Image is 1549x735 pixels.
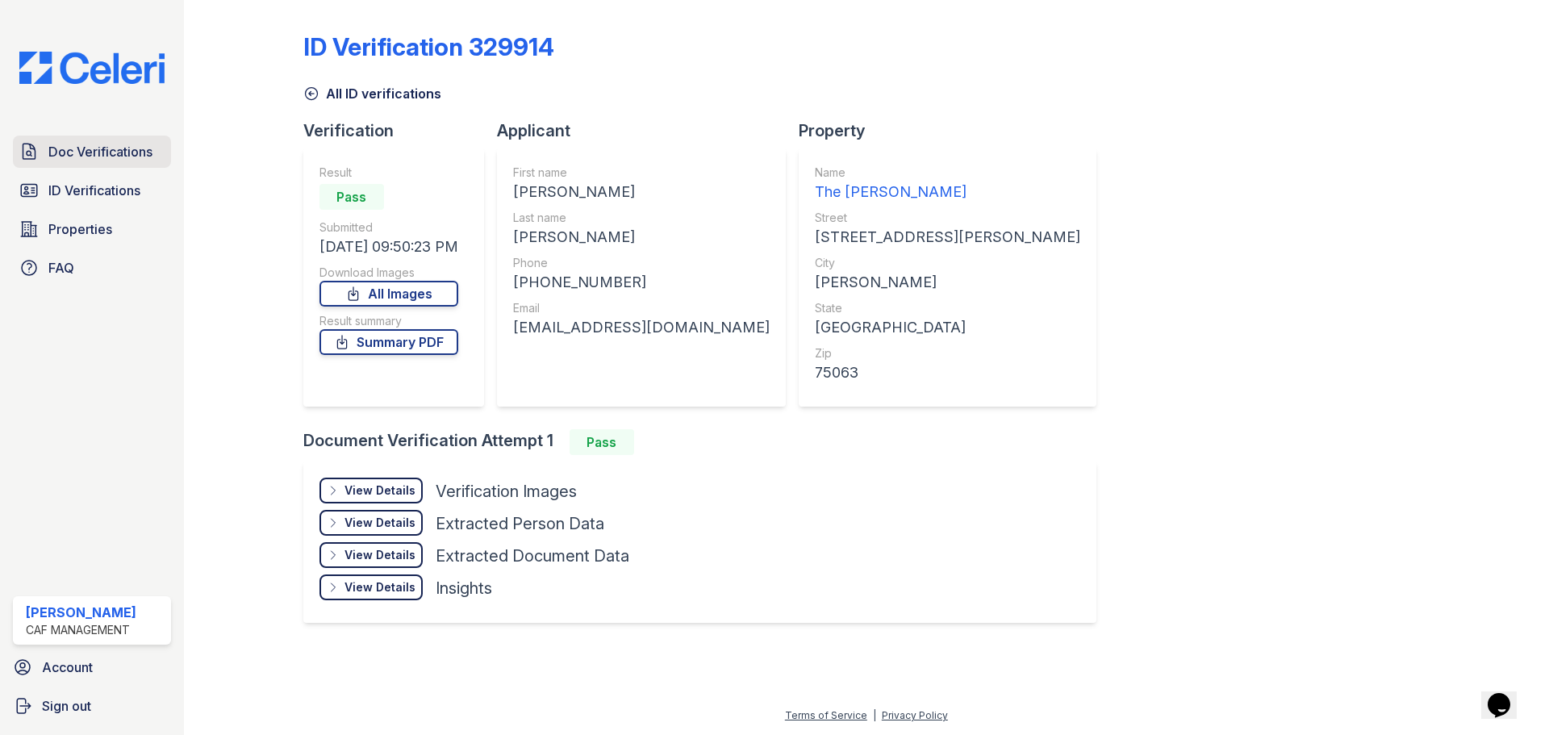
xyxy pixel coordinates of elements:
div: Verification Images [436,480,577,503]
a: Account [6,651,177,683]
div: Document Verification Attempt 1 [303,429,1109,455]
div: State [815,300,1080,316]
div: View Details [344,579,415,595]
div: View Details [344,482,415,499]
div: [GEOGRAPHIC_DATA] [815,316,1080,339]
div: [PERSON_NAME] [513,181,770,203]
div: [STREET_ADDRESS][PERSON_NAME] [815,226,1080,248]
div: Applicant [497,119,799,142]
a: ID Verifications [13,174,171,207]
a: Name The [PERSON_NAME] [815,165,1080,203]
div: Extracted Document Data [436,545,629,567]
span: ID Verifications [48,181,140,200]
div: Email [513,300,770,316]
div: First name [513,165,770,181]
div: [PERSON_NAME] [513,226,770,248]
div: Extracted Person Data [436,512,604,535]
div: Last name [513,210,770,226]
div: [DATE] 09:50:23 PM [319,236,458,258]
div: Property [799,119,1109,142]
div: [PHONE_NUMBER] [513,271,770,294]
div: Insights [436,577,492,599]
div: Pass [570,429,634,455]
span: Properties [48,219,112,239]
div: [EMAIL_ADDRESS][DOMAIN_NAME] [513,316,770,339]
div: Result summary [319,313,458,329]
a: Doc Verifications [13,136,171,168]
div: | [873,709,876,721]
a: FAQ [13,252,171,284]
div: Verification [303,119,497,142]
div: City [815,255,1080,271]
span: Account [42,658,93,677]
a: Summary PDF [319,329,458,355]
div: [PERSON_NAME] [26,603,136,622]
div: Submitted [319,219,458,236]
span: FAQ [48,258,74,278]
div: View Details [344,547,415,563]
div: 75063 [815,361,1080,384]
span: Doc Verifications [48,142,152,161]
div: Zip [815,345,1080,361]
div: The [PERSON_NAME] [815,181,1080,203]
a: All Images [319,281,458,307]
div: View Details [344,515,415,531]
div: Result [319,165,458,181]
div: Street [815,210,1080,226]
a: All ID verifications [303,84,441,103]
div: ID Verification 329914 [303,32,554,61]
a: Terms of Service [785,709,867,721]
div: Name [815,165,1080,181]
a: Sign out [6,690,177,722]
a: Properties [13,213,171,245]
div: [PERSON_NAME] [815,271,1080,294]
a: Privacy Policy [882,709,948,721]
img: CE_Logo_Blue-a8612792a0a2168367f1c8372b55b34899dd931a85d93a1a3d3e32e68fde9ad4.png [6,52,177,84]
div: Phone [513,255,770,271]
div: CAF Management [26,622,136,638]
div: Download Images [319,265,458,281]
iframe: chat widget [1481,670,1533,719]
span: Sign out [42,696,91,716]
div: Pass [319,184,384,210]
